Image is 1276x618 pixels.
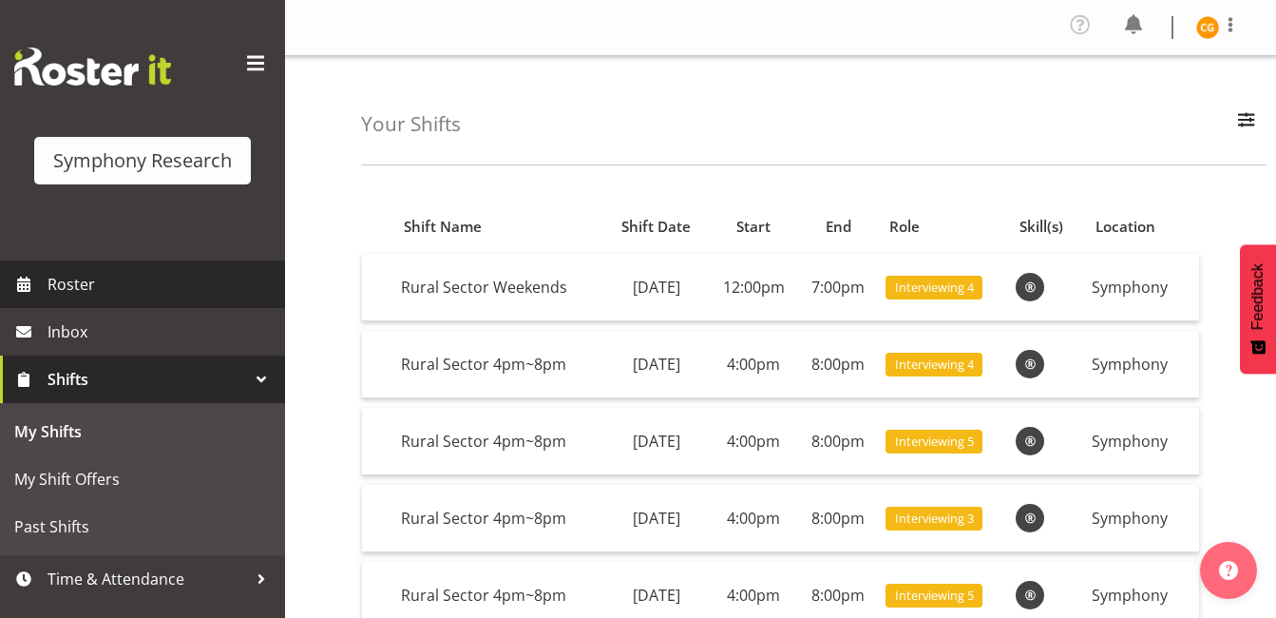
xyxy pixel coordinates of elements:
[1084,331,1199,398] td: Symphony
[799,331,879,398] td: 8:00pm
[603,408,709,475] td: [DATE]
[5,455,280,503] a: My Shift Offers
[1019,216,1074,238] div: Skill(s)
[603,485,709,552] td: [DATE]
[1196,16,1219,39] img: chariss-gumbeze11861.jpg
[889,216,998,238] div: Role
[48,270,276,299] span: Roster
[895,510,974,528] span: Interviewing 3
[895,433,974,451] span: Interviewing 5
[393,254,604,321] td: Rural Sector Weekends
[48,565,247,593] span: Time & Attendance
[1249,263,1266,330] span: Feedback
[48,318,276,346] span: Inbox
[393,408,604,475] td: Rural Sector 4pm~8pm
[48,365,247,394] span: Shifts
[1084,408,1199,475] td: Symphony
[1084,485,1199,552] td: Symphony
[404,216,593,238] div: Shift Name
[709,331,798,398] td: 4:00pm
[14,465,271,493] span: My Shift Offers
[720,216,788,238] div: Start
[1095,216,1189,238] div: Location
[709,485,798,552] td: 4:00pm
[895,587,974,605] span: Interviewing 5
[14,48,171,86] img: Rosterit website logo
[14,417,271,446] span: My Shifts
[5,503,280,550] a: Past Shifts
[809,216,867,238] div: End
[799,254,879,321] td: 7:00pm
[53,146,232,175] div: Symphony Research
[603,331,709,398] td: [DATE]
[361,113,461,135] h4: Your Shifts
[393,485,604,552] td: Rural Sector 4pm~8pm
[799,408,879,475] td: 8:00pm
[1227,104,1266,145] button: Filter Employees
[799,485,879,552] td: 8:00pm
[709,408,798,475] td: 4:00pm
[615,216,698,238] div: Shift Date
[14,512,271,541] span: Past Shifts
[603,254,709,321] td: [DATE]
[5,408,280,455] a: My Shifts
[895,279,974,297] span: Interviewing 4
[1240,244,1276,374] button: Feedback - Show survey
[1219,561,1238,580] img: help-xxl-2.png
[895,356,974,374] span: Interviewing 4
[709,254,798,321] td: 12:00pm
[1084,254,1199,321] td: Symphony
[393,331,604,398] td: Rural Sector 4pm~8pm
